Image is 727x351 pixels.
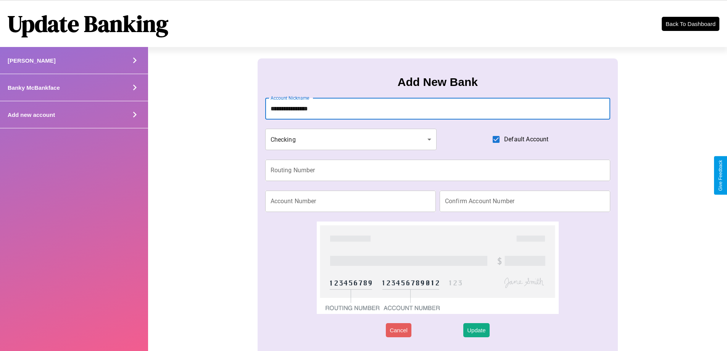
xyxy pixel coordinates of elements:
div: Checking [265,129,437,150]
button: Update [463,323,489,337]
label: Account Nickname [271,95,309,101]
h4: [PERSON_NAME] [8,57,56,64]
button: Cancel [386,323,411,337]
h1: Update Banking [8,8,168,39]
span: Default Account [504,135,548,144]
h4: Banky McBankface [8,84,60,91]
button: Back To Dashboard [662,17,719,31]
img: check [317,222,558,314]
h4: Add new account [8,112,55,118]
h3: Add New Bank [398,76,478,89]
div: Give Feedback [718,160,723,191]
